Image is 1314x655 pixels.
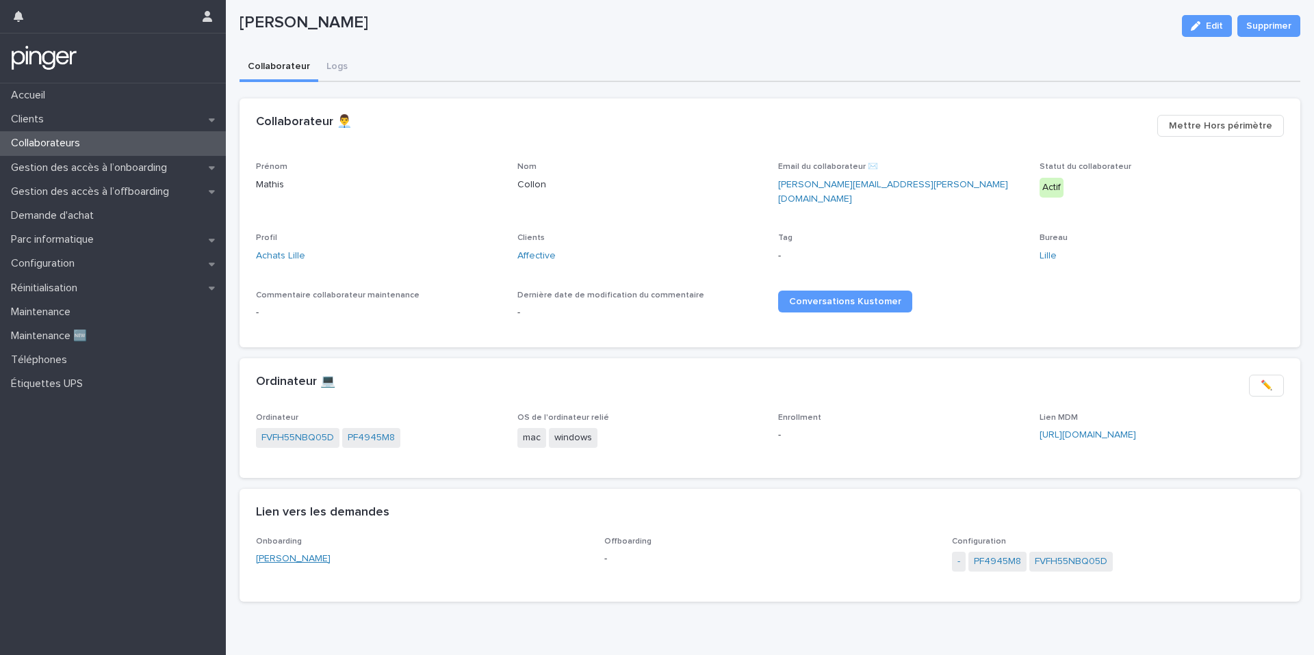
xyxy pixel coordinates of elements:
p: Maintenance 🆕 [5,330,98,343]
p: - [778,249,1023,263]
span: Enrollment [778,414,821,422]
p: Téléphones [5,353,78,366]
button: ✏️ [1249,375,1284,397]
p: - [778,428,1023,442]
h2: Ordinateur 💻 [256,375,335,390]
p: Réinitialisation [5,282,88,295]
a: Achats Lille [256,249,305,263]
p: Maintenance [5,306,81,319]
a: FVFH55NBQ05D [261,431,334,445]
span: Offboarding [604,537,652,546]
span: Tag [778,234,793,242]
span: Clients [517,234,545,242]
span: Bureau [1040,234,1068,242]
span: Lien MDM [1040,414,1078,422]
div: Actif [1040,178,1064,198]
p: Accueil [5,89,56,102]
img: mTgBEunGTSyRkCgitkcU [11,44,77,72]
span: Nom [517,163,537,171]
a: FVFH55NBQ05D [1035,554,1107,569]
span: ✏️ [1261,379,1272,392]
span: OS de l'ordinateur relié [517,414,609,422]
span: Statut du collaborateur [1040,163,1131,171]
p: Collaborateurs [5,137,91,150]
span: Ordinateur [256,414,298,422]
button: Logs [318,53,356,82]
p: Demande d'achat [5,209,105,222]
a: Affective [517,249,556,263]
span: mac [517,428,546,448]
a: [URL][DOMAIN_NAME] [1040,430,1136,440]
a: - [957,554,960,569]
p: - [256,306,501,320]
span: Prénom [256,163,287,171]
span: Onboarding [256,537,302,546]
span: Supprimer [1246,19,1291,33]
button: Mettre Hors périmètre [1157,115,1284,137]
button: Supprimer [1237,15,1300,37]
p: Clients [5,113,55,126]
a: PF4945M8 [348,431,395,445]
a: Conversations Kustomer [778,291,912,312]
button: Edit [1182,15,1232,37]
p: - [517,306,762,320]
span: Mettre Hors périmètre [1169,119,1272,133]
a: [PERSON_NAME] [256,552,331,566]
a: PF4945M8 [974,554,1021,569]
span: Profil [256,234,277,242]
h2: Collaborateur 👨‍💼 [256,115,352,130]
p: Parc informatique [5,233,105,246]
p: Configuration [5,257,86,270]
span: Conversations Kustomer [789,297,901,306]
span: windows [549,428,597,448]
span: Email du collaborateur ✉️ [778,163,878,171]
a: Lille [1040,249,1057,263]
span: Commentaire collaborateur maintenance [256,291,420,299]
p: Gestion des accès à l’onboarding [5,161,178,174]
span: Configuration [952,537,1006,546]
p: Collon [517,178,762,192]
p: - [604,552,936,566]
p: Mathis [256,178,501,192]
p: Étiquettes UPS [5,377,94,390]
a: [PERSON_NAME][EMAIL_ADDRESS][PERSON_NAME][DOMAIN_NAME] [778,180,1008,204]
button: Collaborateur [240,53,318,82]
span: Edit [1206,21,1223,31]
p: Gestion des accès à l’offboarding [5,185,180,198]
p: [PERSON_NAME] [240,13,1171,33]
span: Dernière date de modification du commentaire [517,291,704,299]
h2: Lien vers les demandes [256,505,389,520]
